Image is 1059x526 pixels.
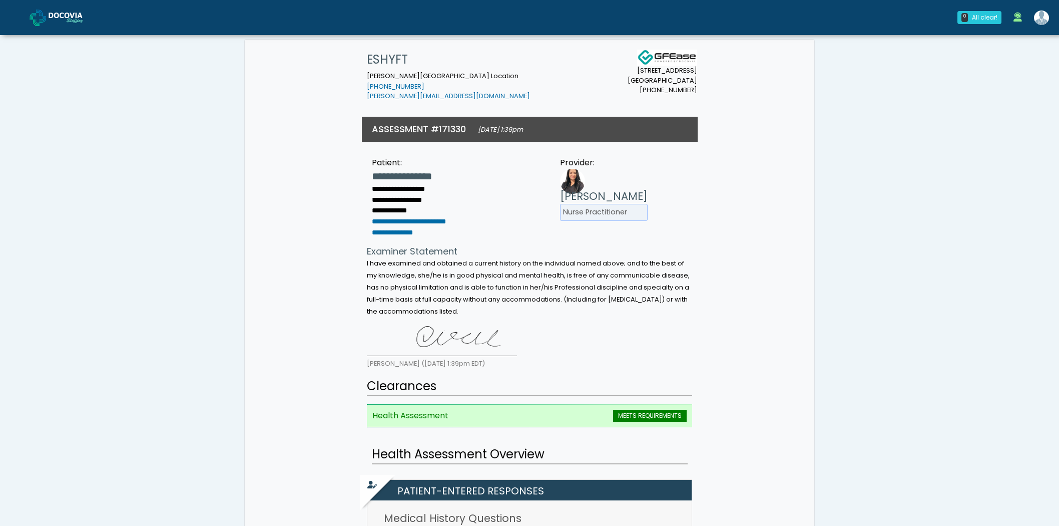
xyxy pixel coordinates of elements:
[951,7,1007,28] a: 0 All clear!
[367,259,690,316] small: I have examined and obtained a current history on the individual named above; and to the best of ...
[372,123,466,135] h3: ASSESSMENT #171330
[367,377,692,396] h2: Clearances
[367,82,424,91] a: [PHONE_NUMBER]
[372,445,688,464] h2: Health Assessment Overview
[367,50,530,70] h1: ESHYFT
[372,157,446,169] div: Patient:
[961,13,968,22] div: 0
[560,157,648,169] div: Provider:
[613,410,687,422] span: MEETS REQUIREMENTS
[972,13,997,22] div: All clear!
[637,50,697,66] img: Docovia Staffing Logo
[1034,11,1049,25] img: Shakerra Crippen
[478,125,523,134] small: [DATE] 1:39pm
[30,1,99,34] a: Docovia
[367,72,530,101] small: [PERSON_NAME][GEOGRAPHIC_DATA] Location
[367,321,517,356] img: 210tikAAAAGSURBVAMAGjsjSRBRWLEAAAAASUVORK5CYII=
[49,13,99,23] img: Docovia
[367,359,485,368] small: [PERSON_NAME] ([DATE] 1:39pm EDT)
[367,404,692,427] li: Health Assessment
[30,10,46,26] img: Docovia
[372,480,692,500] h2: Patient-entered Responses
[367,246,692,257] h4: Examiner Statement
[560,169,585,194] img: Provider image
[367,92,530,100] a: [PERSON_NAME][EMAIL_ADDRESS][DOMAIN_NAME]
[560,189,648,204] h3: [PERSON_NAME]
[628,66,697,95] small: [STREET_ADDRESS] [GEOGRAPHIC_DATA] [PHONE_NUMBER]
[560,204,648,221] li: Nurse Practitioner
